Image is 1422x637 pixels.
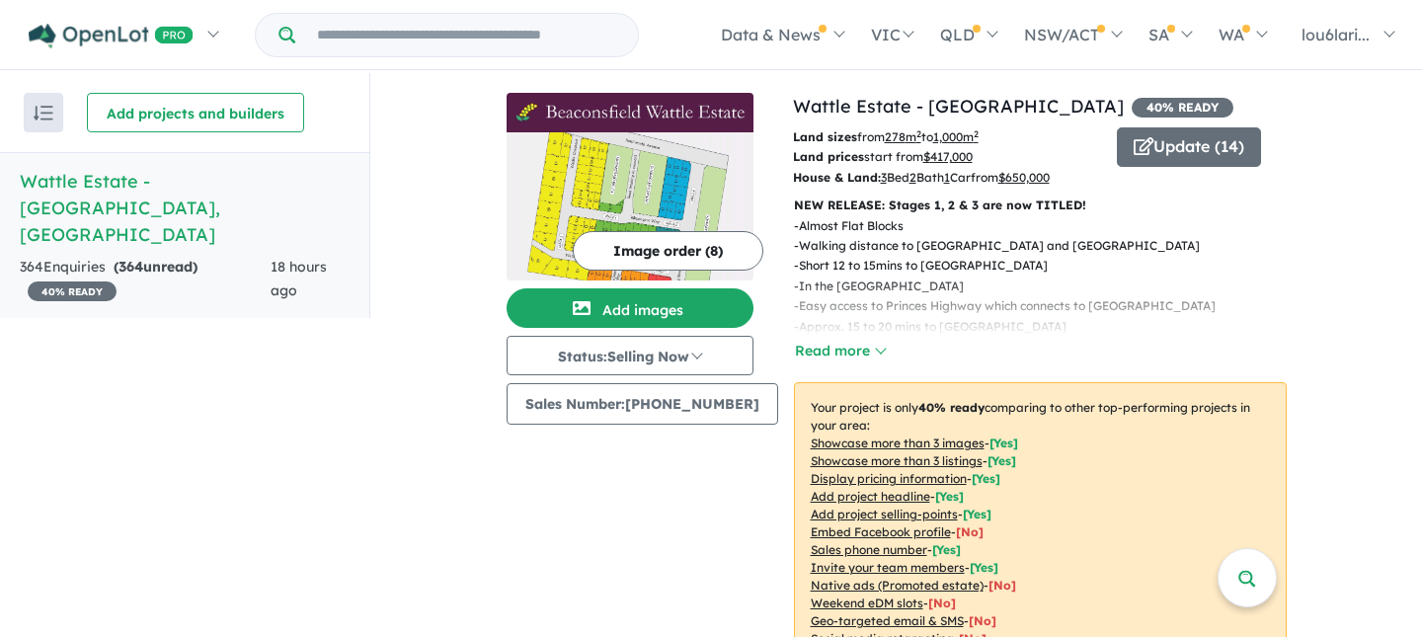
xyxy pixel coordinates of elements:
b: Land prices [793,149,864,164]
u: Display pricing information [811,471,967,486]
p: - Almost Flat Blocks [794,216,1231,236]
button: Update (14) [1117,127,1261,167]
span: [ Yes ] [935,489,964,504]
u: Showcase more than 3 images [811,436,985,450]
u: 1,000 m [933,129,979,144]
span: 18 hours ago [271,258,327,299]
p: - In the [GEOGRAPHIC_DATA] [794,277,1231,296]
u: Invite your team members [811,560,965,575]
strong: ( unread) [114,258,197,276]
span: [No] [988,578,1016,593]
u: 1 [944,170,950,185]
p: start from [793,147,1102,167]
img: Wattle Estate - Beaconsfield [507,132,753,280]
u: Add project headline [811,489,930,504]
p: from [793,127,1102,147]
b: Land sizes [793,129,857,144]
span: [ Yes ] [972,471,1000,486]
span: [ No ] [956,524,984,539]
u: 278 m [885,129,921,144]
span: [No] [928,596,956,610]
button: Status:Selling Now [507,336,753,375]
img: Wattle Estate - Beaconsfield Logo [514,103,746,122]
p: NEW RELEASE: Stages 1, 2 & 3 are now TITLED! [794,196,1287,215]
span: [ Yes ] [932,542,961,557]
u: $ 650,000 [998,170,1050,185]
u: Showcase more than 3 listings [811,453,983,468]
span: lou6lari... [1302,25,1370,44]
u: Native ads (Promoted estate) [811,578,984,593]
u: Weekend eDM slots [811,596,923,610]
button: Sales Number:[PHONE_NUMBER] [507,383,778,425]
span: 40 % READY [28,281,117,301]
span: [ Yes ] [987,453,1016,468]
b: House & Land: [793,170,881,185]
b: 40 % ready [918,400,985,415]
p: Bed Bath Car from [793,168,1102,188]
a: Wattle Estate - Beaconsfield LogoWattle Estate - Beaconsfield [507,93,753,280]
div: 364 Enquir ies [20,256,271,303]
input: Try estate name, suburb, builder or developer [299,14,634,56]
u: Geo-targeted email & SMS [811,613,964,628]
p: - Easy access to Princes Highway which connects to [GEOGRAPHIC_DATA] [794,296,1231,316]
p: - Walking distance to [GEOGRAPHIC_DATA] and [GEOGRAPHIC_DATA] [794,236,1231,256]
span: [ Yes ] [963,507,991,521]
button: Read more [794,340,887,362]
span: 40 % READY [1132,98,1233,118]
u: 2 [909,170,916,185]
span: [ Yes ] [989,436,1018,450]
span: [No] [969,613,996,628]
button: Add images [507,288,753,328]
p: - Short 12 to 15mins to [GEOGRAPHIC_DATA] [794,256,1231,276]
span: [ Yes ] [970,560,998,575]
sup: 2 [974,128,979,139]
span: to [921,129,979,144]
u: Add project selling-points [811,507,958,521]
u: $ 417,000 [923,149,973,164]
img: Openlot PRO Logo White [29,24,194,48]
u: Sales phone number [811,542,927,557]
p: - Approx. 15 to 20 mins to [GEOGRAPHIC_DATA] [794,317,1231,337]
sup: 2 [916,128,921,139]
a: Wattle Estate - [GEOGRAPHIC_DATA] [793,95,1124,118]
h5: Wattle Estate - [GEOGRAPHIC_DATA] , [GEOGRAPHIC_DATA] [20,168,350,248]
span: 364 [118,258,143,276]
u: 3 [881,170,887,185]
button: Add projects and builders [87,93,304,132]
img: sort.svg [34,106,53,120]
u: Embed Facebook profile [811,524,951,539]
button: Image order (8) [573,231,763,271]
